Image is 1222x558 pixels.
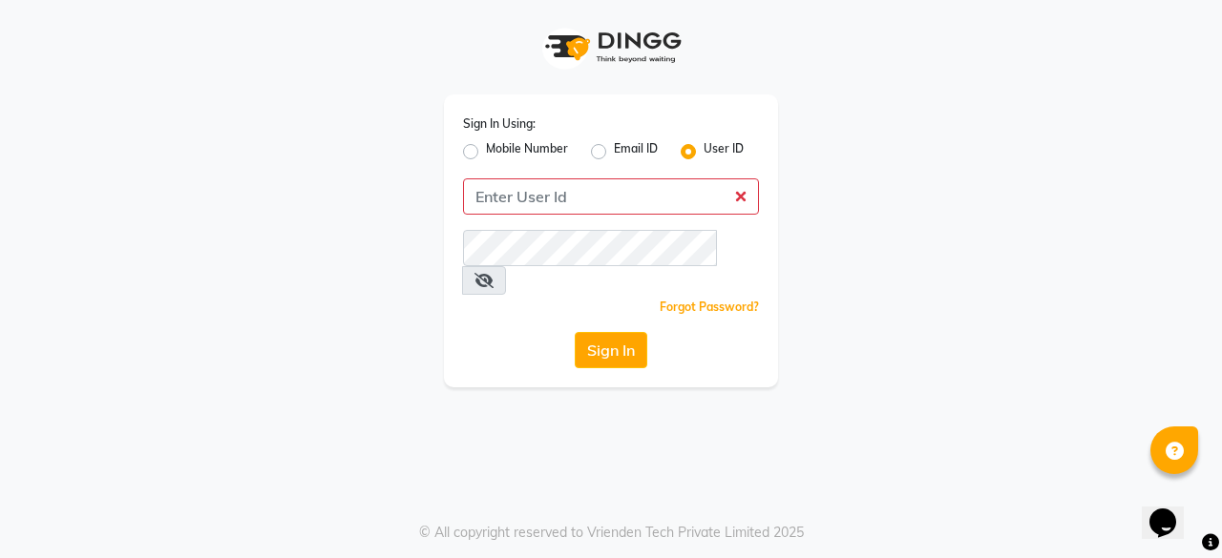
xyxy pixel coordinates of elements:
[463,115,536,133] label: Sign In Using:
[614,140,658,163] label: Email ID
[535,19,687,75] img: logo1.svg
[704,140,744,163] label: User ID
[486,140,568,163] label: Mobile Number
[575,332,647,368] button: Sign In
[463,230,717,266] input: Username
[660,300,759,314] a: Forgot Password?
[463,178,759,215] input: Username
[1142,482,1203,539] iframe: chat widget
